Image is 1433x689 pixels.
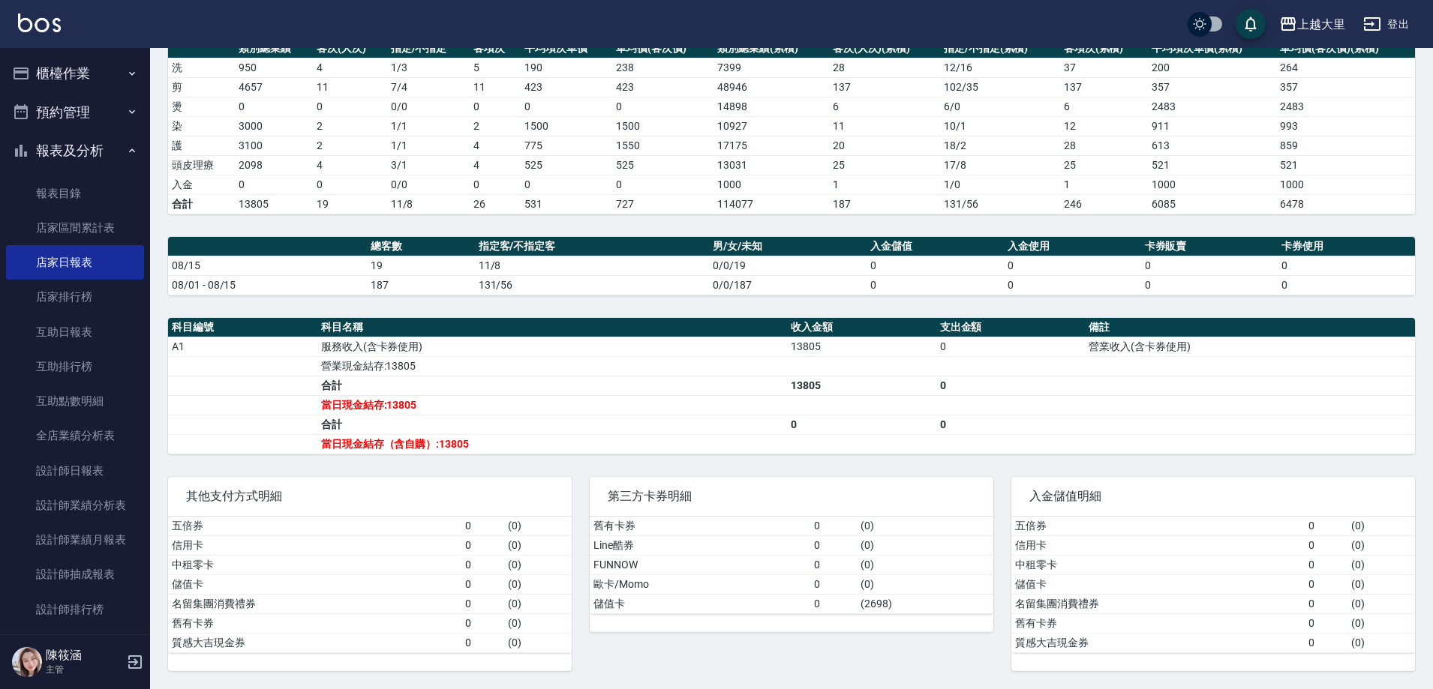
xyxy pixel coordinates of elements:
[1060,194,1148,214] td: 246
[713,97,828,116] td: 14898
[1085,318,1415,337] th: 備註
[787,337,936,356] td: 13805
[521,58,612,77] td: 190
[1305,613,1348,633] td: 0
[810,555,858,574] td: 0
[1148,155,1277,175] td: 521
[1148,194,1277,214] td: 6085
[168,256,367,275] td: 08/15
[1148,136,1277,155] td: 613
[1060,97,1148,116] td: 6
[6,245,144,280] a: 店家日報表
[521,194,612,214] td: 531
[1305,555,1348,574] td: 0
[829,136,940,155] td: 20
[313,194,387,214] td: 19
[787,318,936,337] th: 收入金額
[168,77,235,97] td: 剪
[504,555,572,574] td: ( 0 )
[168,318,1415,454] table: a dense table
[168,555,461,574] td: 中租零卡
[1029,489,1397,504] span: 入金儲值明細
[1060,77,1148,97] td: 137
[940,77,1060,97] td: 102 / 35
[1011,613,1305,633] td: 舊有卡券
[612,194,713,214] td: 727
[940,155,1060,175] td: 17 / 8
[387,116,470,136] td: 1 / 1
[1085,337,1415,356] td: 營業收入(含卡券使用)
[1011,517,1305,536] td: 五倍券
[475,275,710,295] td: 131/56
[317,415,787,434] td: 合計
[313,175,387,194] td: 0
[168,97,235,116] td: 燙
[1305,574,1348,594] td: 0
[612,175,713,194] td: 0
[1276,136,1415,155] td: 859
[1011,594,1305,613] td: 名留集團消費禮券
[168,517,572,653] table: a dense table
[608,489,975,504] span: 第三方卡券明細
[936,318,1086,337] th: 支出金額
[521,175,612,194] td: 0
[713,116,828,136] td: 10927
[829,155,940,175] td: 25
[387,194,470,214] td: 11/8
[387,58,470,77] td: 1 / 3
[367,237,475,256] th: 總客數
[1060,39,1148,58] th: 客項次(累積)
[713,77,828,97] td: 48946
[857,517,993,536] td: ( 0 )
[470,116,521,136] td: 2
[810,535,858,555] td: 0
[313,155,387,175] td: 4
[461,535,505,555] td: 0
[1236,9,1266,39] button: save
[475,256,710,275] td: 11/8
[168,594,461,613] td: 名留集團消費禮券
[1004,256,1141,275] td: 0
[1278,237,1415,256] th: 卡券使用
[168,39,1415,214] table: a dense table
[168,116,235,136] td: 染
[387,39,470,58] th: 指定/不指定
[787,376,936,395] td: 13805
[168,155,235,175] td: 頭皮理療
[1347,535,1415,555] td: ( 0 )
[504,633,572,652] td: ( 0 )
[6,131,144,170] button: 報表及分析
[590,517,993,614] table: a dense table
[387,136,470,155] td: 1 / 1
[713,194,828,214] td: 114077
[1060,58,1148,77] td: 37
[829,39,940,58] th: 客次(人次)(累積)
[317,356,787,376] td: 營業現金結存:13805
[713,155,828,175] td: 13031
[168,175,235,194] td: 入金
[1011,535,1305,555] td: 信用卡
[936,376,1086,395] td: 0
[235,39,313,58] th: 類別總業績
[317,318,787,337] th: 科目名稱
[810,517,858,536] td: 0
[168,58,235,77] td: 洗
[6,627,144,661] a: 商品銷售排行榜
[6,211,144,245] a: 店家區間累計表
[867,275,1004,295] td: 0
[168,613,461,633] td: 舊有卡券
[1305,633,1348,652] td: 0
[829,77,940,97] td: 137
[235,194,313,214] td: 13805
[1060,116,1148,136] td: 12
[317,337,787,356] td: 服務收入(含卡券使用)
[829,97,940,116] td: 6
[936,337,1086,356] td: 0
[829,116,940,136] td: 11
[521,136,612,155] td: 775
[1148,39,1277,58] th: 平均項次單價(累積)
[6,488,144,523] a: 設計師業績分析表
[387,77,470,97] td: 7 / 4
[829,58,940,77] td: 28
[590,555,810,574] td: FUNNOW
